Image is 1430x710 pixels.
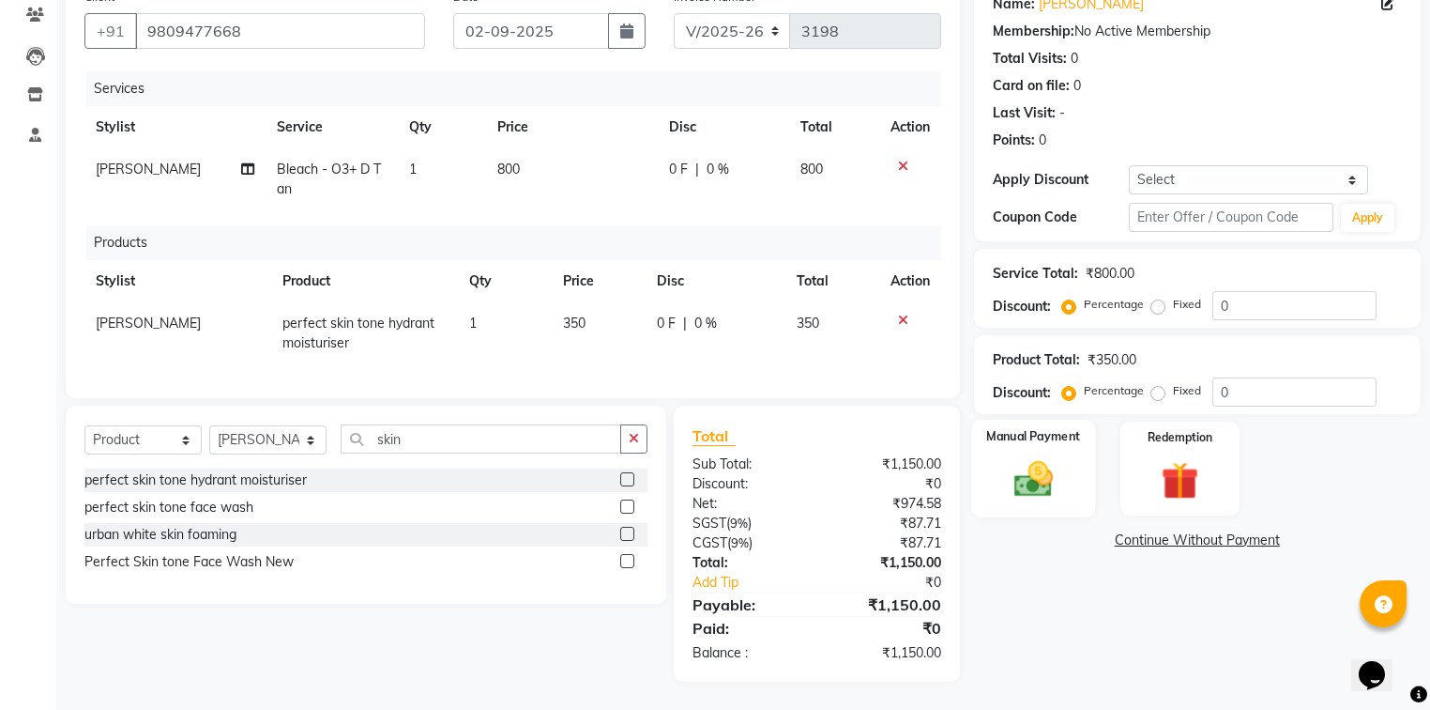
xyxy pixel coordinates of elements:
[552,260,646,302] th: Price
[266,106,398,148] th: Service
[1088,350,1136,370] div: ₹350.00
[277,161,381,197] span: Bleach - O3+ D Tan
[789,106,878,148] th: Total
[692,534,727,551] span: CGST
[1173,296,1201,313] label: Fixed
[1001,457,1065,502] img: _cash.svg
[993,103,1056,123] div: Last Visit:
[694,314,717,333] span: 0 %
[1071,49,1078,69] div: 0
[409,161,417,177] span: 1
[1149,457,1210,504] img: _gift.svg
[993,170,1129,190] div: Apply Discount
[678,617,816,640] div: Paid:
[800,161,823,177] span: 800
[1084,382,1144,399] label: Percentage
[816,494,954,514] div: ₹974.58
[816,643,954,663] div: ₹1,150.00
[1148,429,1212,446] label: Redemption
[816,455,954,474] div: ₹1,150.00
[678,573,840,593] a: Add Tip
[271,260,458,302] th: Product
[678,643,816,663] div: Balance :
[398,106,486,148] th: Qty
[816,474,954,494] div: ₹0
[678,553,816,573] div: Total:
[816,617,954,640] div: ₹0
[993,22,1074,41] div: Membership:
[669,160,688,179] span: 0 F
[1173,382,1201,399] label: Fixed
[678,494,816,514] div: Net:
[993,22,1402,41] div: No Active Membership
[730,516,748,531] span: 9%
[458,260,552,302] th: Qty
[678,455,816,474] div: Sub Total:
[646,260,785,302] th: Disc
[678,514,816,533] div: ( )
[84,471,307,490] div: perfect skin tone hydrant moisturiser
[84,552,294,572] div: Perfect Skin tone Face Wash New
[816,533,954,553] div: ₹87.71
[816,514,954,533] div: ₹87.71
[993,297,1051,316] div: Discount:
[657,314,676,333] span: 0 F
[731,535,749,550] span: 9%
[986,427,1080,445] label: Manual Payment
[84,525,236,545] div: urban white skin foaming
[1129,203,1333,232] input: Enter Offer / Coupon Code
[692,426,736,446] span: Total
[797,315,819,332] span: 350
[683,314,687,333] span: |
[879,260,941,302] th: Action
[993,49,1067,69] div: Total Visits:
[678,474,816,494] div: Discount:
[84,106,266,148] th: Stylist
[978,531,1417,550] a: Continue Without Payment
[84,498,253,517] div: perfect skin tone face wash
[695,160,699,179] span: |
[993,208,1129,227] div: Coupon Code
[84,13,137,49] button: +91
[993,383,1051,403] div: Discount:
[1084,296,1144,313] label: Percentage
[879,106,941,148] th: Action
[282,315,434,351] span: perfect skin tone hydrant moisturiser
[86,71,955,106] div: Services
[678,594,816,616] div: Payable:
[341,424,621,454] input: Search or Scan
[678,533,816,553] div: ( )
[785,260,879,302] th: Total
[1039,131,1046,150] div: 0
[1086,264,1134,284] div: ₹800.00
[993,131,1035,150] div: Points:
[563,315,586,332] span: 350
[993,76,1070,96] div: Card on file:
[497,161,520,177] span: 800
[993,264,1078,284] div: Service Total:
[486,106,659,148] th: Price
[692,515,726,532] span: SGST
[96,161,201,177] span: [PERSON_NAME]
[816,594,954,616] div: ₹1,150.00
[1351,635,1411,691] iframe: chat widget
[135,13,425,49] input: Search by Name/Mobile/Email/Code
[993,350,1080,370] div: Product Total:
[707,160,729,179] span: 0 %
[1073,76,1081,96] div: 0
[469,315,477,332] span: 1
[84,260,271,302] th: Stylist
[658,106,789,148] th: Disc
[86,225,955,260] div: Products
[816,553,954,573] div: ₹1,150.00
[1059,103,1065,123] div: -
[1341,204,1394,232] button: Apply
[96,315,201,332] span: [PERSON_NAME]
[840,573,955,593] div: ₹0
